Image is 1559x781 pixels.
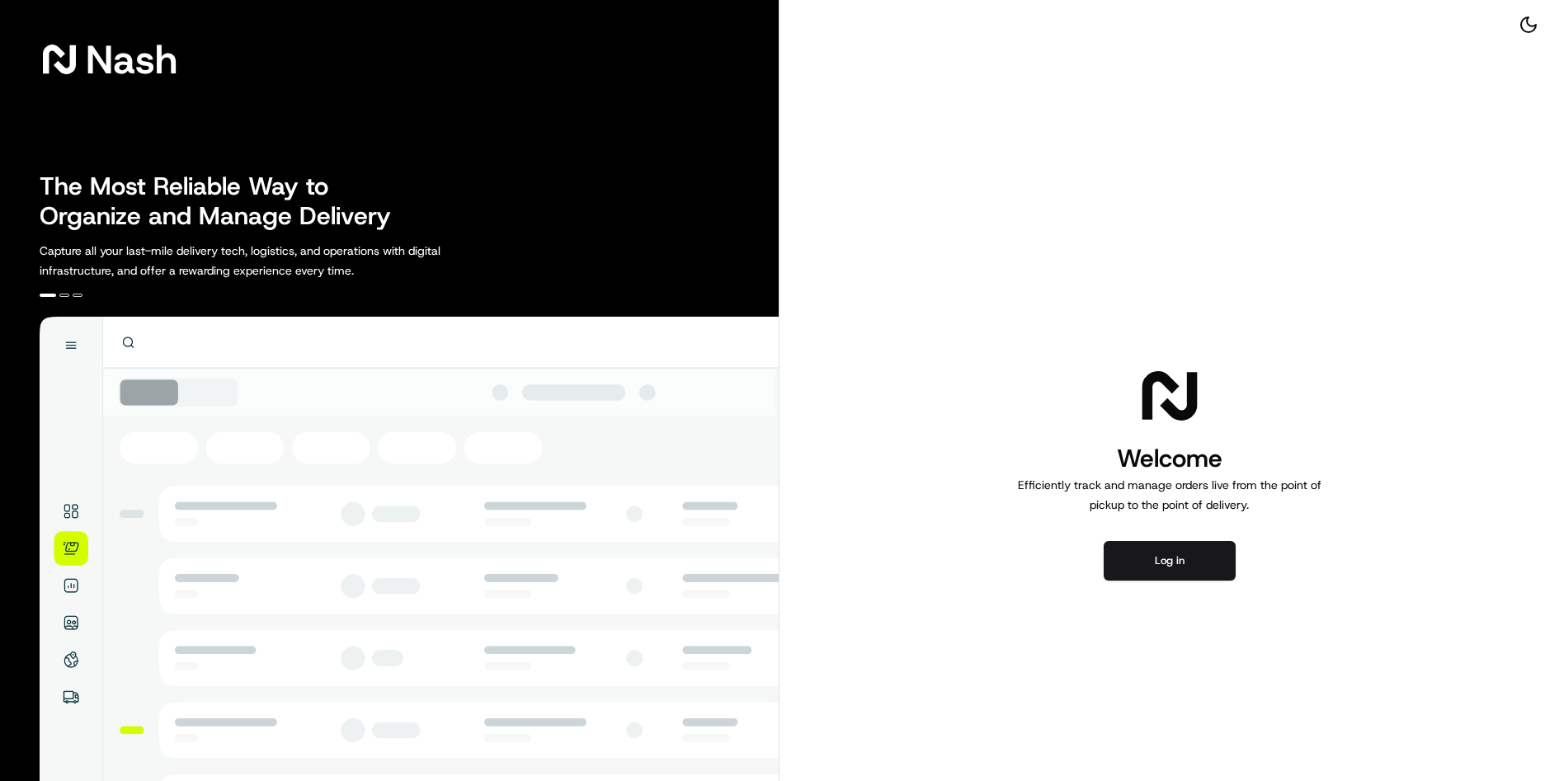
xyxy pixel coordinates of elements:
span: Nash [86,43,177,76]
p: Efficiently track and manage orders live from the point of pickup to the point of delivery. [1011,475,1328,515]
p: Capture all your last-mile delivery tech, logistics, and operations with digital infrastructure, ... [40,241,515,280]
h2: The Most Reliable Way to Organize and Manage Delivery [40,172,409,231]
h1: Welcome [1011,442,1328,475]
button: Log in [1104,541,1236,581]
